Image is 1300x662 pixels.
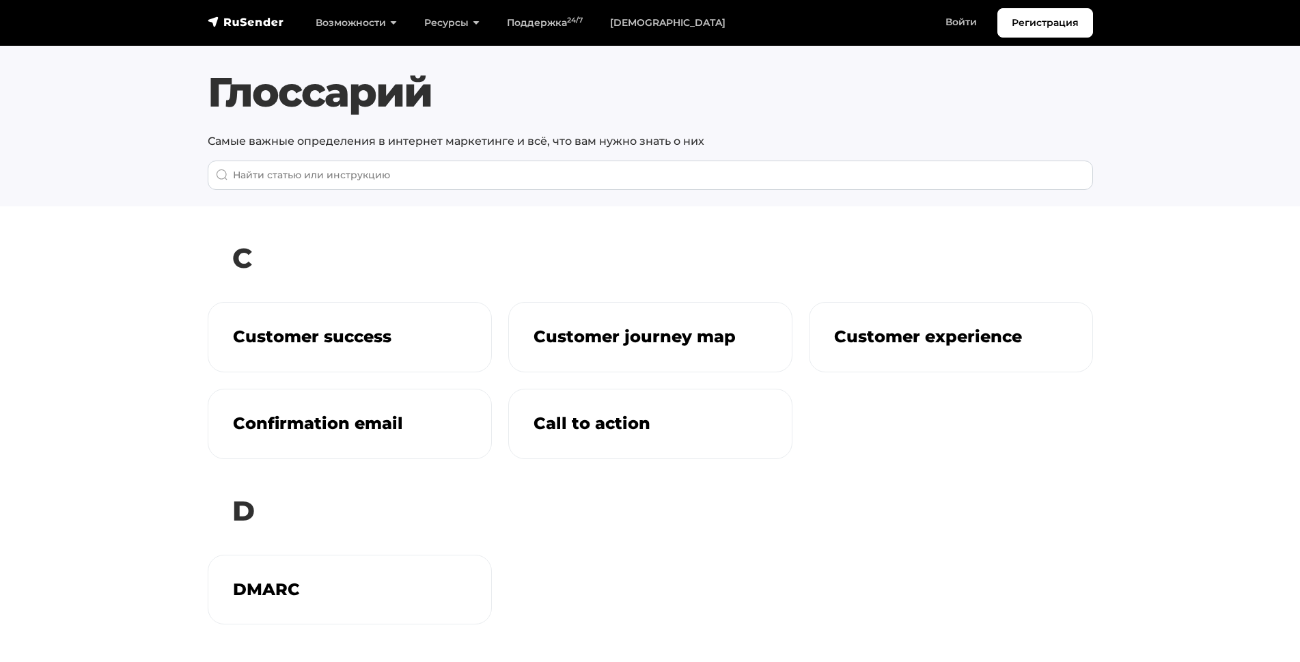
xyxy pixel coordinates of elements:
a: Возможности [302,9,411,37]
h2: C [208,231,1093,286]
a: Войти [932,8,991,36]
a: Ресурсы [411,9,493,37]
a: Call to action [508,389,792,459]
img: RuSender [208,15,284,29]
a: Customer success [208,302,492,372]
h3: Call to action [534,414,767,434]
h2: D [208,484,1093,538]
input: When autocomplete results are available use up and down arrows to review and enter to go to the d... [208,161,1093,190]
h1: Глоссарий [208,68,1093,117]
a: Поддержка24/7 [493,9,596,37]
h3: Confirmation email [233,414,467,434]
p: Самые важные определения в интернет маркетинге и всё, что вам нужно знать о них [208,133,1093,150]
a: Customer experience [809,302,1093,372]
h3: Customer journey map [534,327,767,347]
a: Регистрация [997,8,1093,38]
h3: Customer experience [834,327,1068,347]
img: Поиск [216,169,228,181]
a: Confirmation email [208,389,492,459]
a: Customer journey map [508,302,792,372]
a: [DEMOGRAPHIC_DATA] [596,9,739,37]
sup: 24/7 [567,16,583,25]
a: DMARC [208,555,492,625]
h3: Customer success [233,327,467,347]
h3: DMARC [233,580,467,600]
